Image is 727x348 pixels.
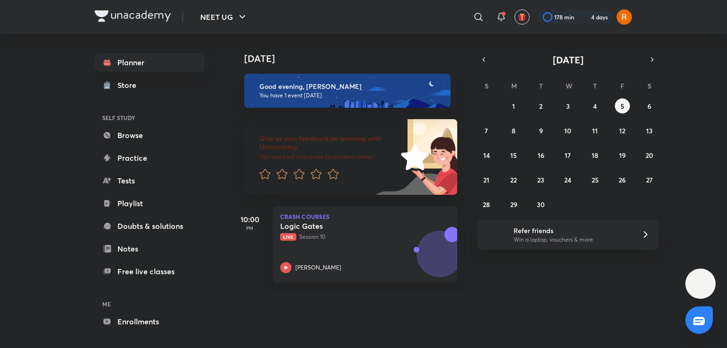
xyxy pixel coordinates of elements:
button: [DATE] [490,53,646,66]
button: September 22, 2025 [506,172,521,187]
abbr: Wednesday [566,81,572,90]
button: September 13, 2025 [642,123,657,138]
abbr: September 25, 2025 [592,175,599,184]
a: Practice [95,148,204,167]
button: September 30, 2025 [533,197,549,212]
button: September 24, 2025 [560,172,576,187]
a: Store [95,76,204,95]
button: September 21, 2025 [479,172,494,187]
div: Store [117,79,142,91]
button: September 2, 2025 [533,98,549,113]
span: [DATE] [553,53,584,66]
img: Avatar [417,236,462,281]
button: September 16, 2025 [533,148,549,163]
a: Free live classes [95,262,204,281]
span: Live [280,233,296,241]
abbr: Monday [511,81,517,90]
button: September 27, 2025 [642,172,657,187]
img: Company Logo [95,10,171,22]
p: Session 10 [280,233,429,241]
a: Company Logo [95,10,171,24]
abbr: September 26, 2025 [619,175,626,184]
abbr: September 1, 2025 [512,102,515,111]
button: avatar [514,9,530,25]
h5: 10:00 [231,214,269,225]
abbr: September 5, 2025 [621,102,624,111]
button: September 14, 2025 [479,148,494,163]
abbr: September 17, 2025 [565,151,571,160]
button: September 10, 2025 [560,123,576,138]
button: September 8, 2025 [506,123,521,138]
h6: Give us your feedback on learning with Unacademy [259,134,398,151]
abbr: Tuesday [539,81,543,90]
a: Planner [95,53,204,72]
button: September 11, 2025 [587,123,603,138]
button: September 3, 2025 [560,98,576,113]
h4: [DATE] [244,53,467,64]
button: September 28, 2025 [479,197,494,212]
p: You have 1 event [DATE] [259,92,442,99]
button: September 23, 2025 [533,172,549,187]
button: September 25, 2025 [587,172,603,187]
h6: ME [95,296,204,312]
abbr: September 6, 2025 [647,102,651,111]
img: evening [244,74,451,108]
abbr: September 4, 2025 [593,102,597,111]
abbr: September 27, 2025 [646,175,653,184]
abbr: September 24, 2025 [564,175,571,184]
a: Browse [95,126,204,145]
abbr: September 18, 2025 [592,151,598,160]
abbr: September 10, 2025 [564,126,571,135]
p: PM [231,225,269,231]
abbr: September 21, 2025 [483,175,489,184]
button: September 5, 2025 [615,98,630,113]
img: avatar [518,13,526,21]
button: September 20, 2025 [642,148,657,163]
img: feedback_image [369,119,457,195]
a: Playlist [95,194,204,213]
button: September 12, 2025 [615,123,630,138]
img: ttu [695,278,706,289]
abbr: September 3, 2025 [566,102,570,111]
button: September 26, 2025 [615,172,630,187]
h6: SELF STUDY [95,110,204,126]
abbr: September 8, 2025 [512,126,515,135]
abbr: September 16, 2025 [538,151,544,160]
button: September 29, 2025 [506,197,521,212]
button: September 9, 2025 [533,123,549,138]
abbr: September 7, 2025 [485,126,488,135]
button: September 17, 2025 [560,148,576,163]
h6: Refer friends [514,226,630,235]
a: Doubts & solutions [95,217,204,235]
abbr: September 19, 2025 [619,151,626,160]
img: referral [485,225,504,244]
a: Tests [95,171,204,190]
a: Enrollments [95,312,204,331]
img: Aliya Fatima [616,9,632,25]
img: streak [580,12,589,22]
abbr: Friday [621,81,624,90]
abbr: September 22, 2025 [510,175,517,184]
p: Your word will help make Unacademy better [259,153,398,161]
button: September 4, 2025 [587,98,603,113]
button: NEET UG [195,8,254,26]
abbr: September 20, 2025 [646,151,653,160]
abbr: September 11, 2025 [592,126,598,135]
h5: Logic Gates [280,221,398,231]
button: September 15, 2025 [506,148,521,163]
h6: Good evening, [PERSON_NAME] [259,82,442,91]
abbr: September 15, 2025 [510,151,517,160]
p: [PERSON_NAME] [295,263,341,272]
abbr: September 14, 2025 [483,151,490,160]
button: September 19, 2025 [615,148,630,163]
abbr: September 29, 2025 [510,200,517,209]
button: September 6, 2025 [642,98,657,113]
abbr: Sunday [485,81,488,90]
p: Crash Courses [280,214,450,219]
p: Win a laptop, vouchers & more [514,235,630,244]
button: September 7, 2025 [479,123,494,138]
abbr: September 13, 2025 [646,126,653,135]
abbr: September 9, 2025 [539,126,543,135]
button: September 18, 2025 [587,148,603,163]
button: September 1, 2025 [506,98,521,113]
